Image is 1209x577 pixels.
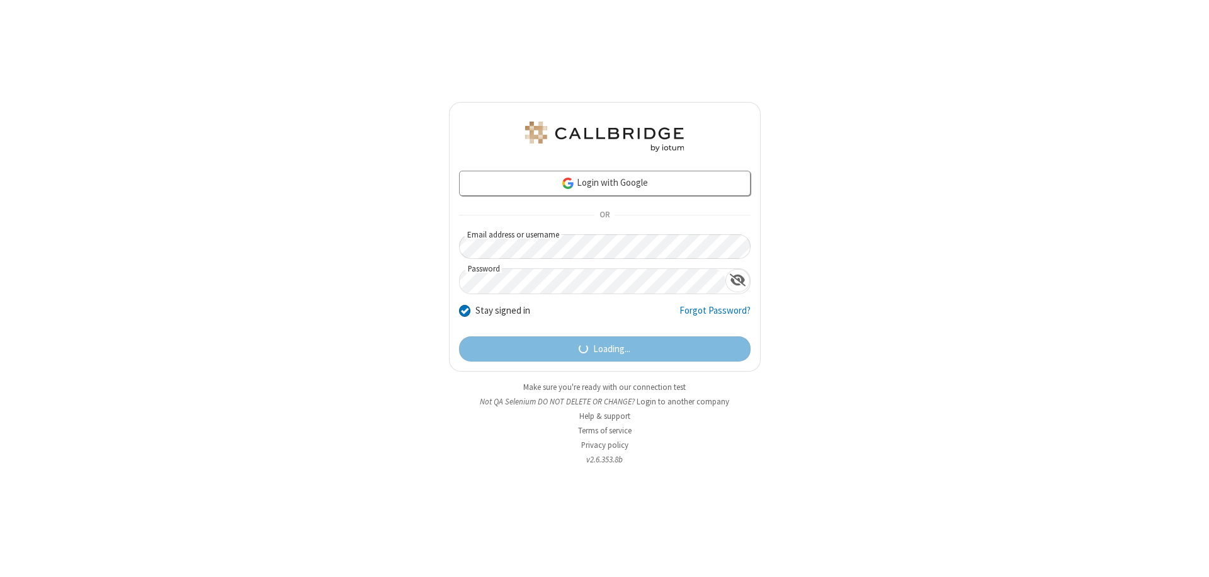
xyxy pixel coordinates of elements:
a: Login with Google [459,171,751,196]
img: google-icon.png [561,176,575,190]
label: Stay signed in [475,304,530,318]
input: Password [460,269,725,294]
a: Make sure you're ready with our connection test [523,382,686,392]
a: Forgot Password? [679,304,751,328]
span: Loading... [593,342,630,357]
button: Login to another company [637,396,729,408]
a: Privacy policy [581,440,628,450]
span: OR [594,207,615,224]
li: Not QA Selenium DO NOT DELETE OR CHANGE? [449,396,761,408]
button: Loading... [459,336,751,362]
div: Show password [725,269,750,292]
a: Help & support [579,411,630,421]
a: Terms of service [578,425,632,436]
img: QA Selenium DO NOT DELETE OR CHANGE [523,122,686,152]
input: Email address or username [459,234,751,259]
li: v2.6.353.8b [449,454,761,466]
